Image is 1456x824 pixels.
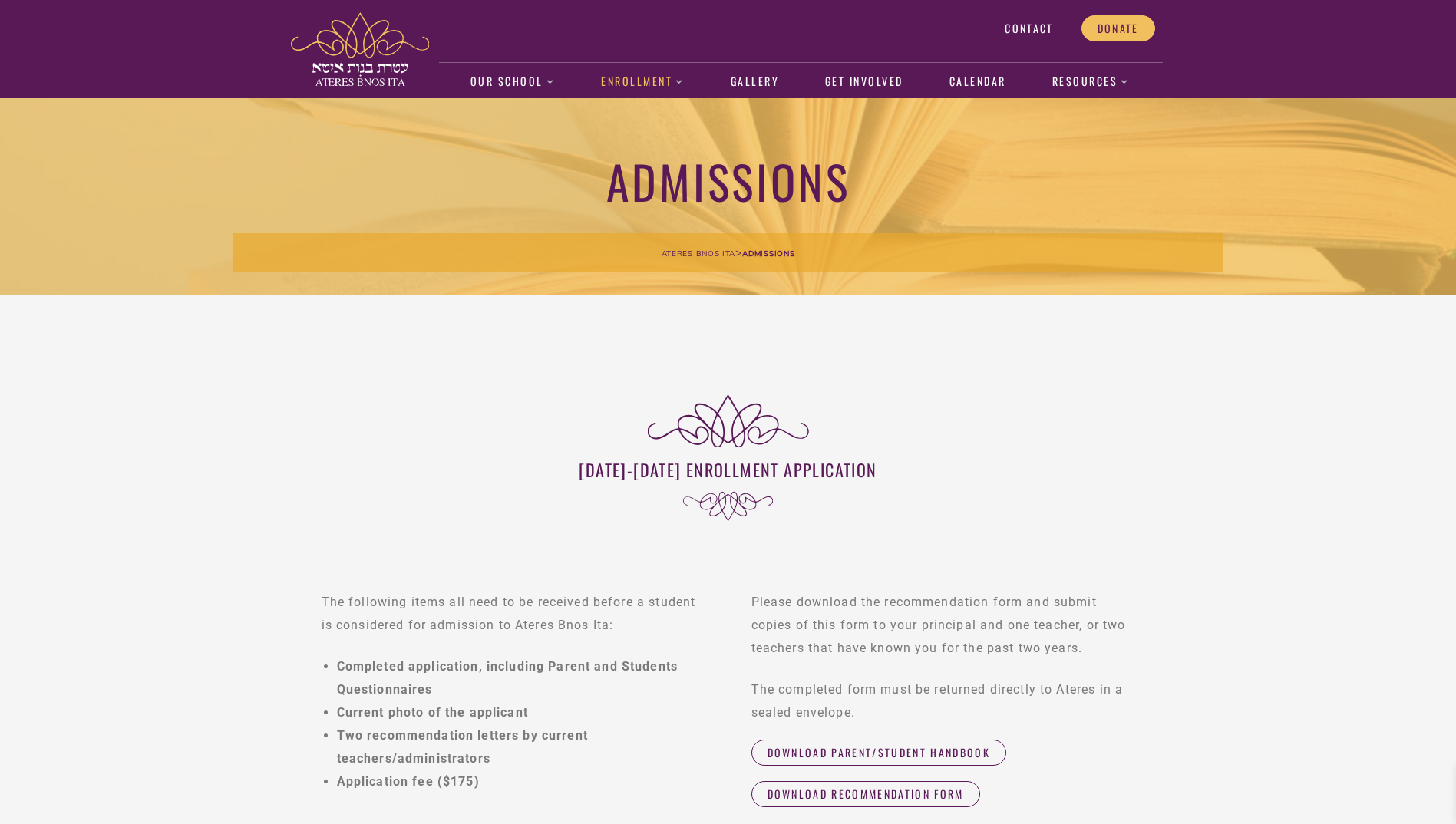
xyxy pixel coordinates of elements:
span: The following items all need to be received before a student is considered for admission to Atere... [322,595,696,632]
h3: [DATE]-[DATE] Enrollment application [299,458,1158,481]
strong: Application fee ($175) [337,774,480,789]
a: Download Recommendation Form [751,781,980,807]
a: Gallery [722,64,787,100]
a: Donate [1081,15,1155,41]
p: The completed form must be returned directly to Ateres in a sealed envelope. [751,678,1135,724]
a: Our School [462,64,563,100]
strong: Current photo of the applicant [337,705,528,720]
img: ateres [291,12,429,86]
span: Donate [1098,21,1139,35]
a: Calendar [941,64,1014,100]
a: Enrollment [593,64,692,100]
strong: Completed application, including Parent and Students Questionnaires [337,659,678,697]
a: Ateres Bnos Ita [662,246,736,259]
strong: Two recommendation letters by current teachers/administrators [337,728,588,766]
span: Contact [1005,21,1053,35]
span: Ateres Bnos Ita [662,249,736,259]
span: Download Recommendation Form [768,787,964,801]
p: Please download the recommendation form and submit copies of this form to your principal and one ... [751,591,1135,660]
a: Download Parent/Student Handbook [751,740,1007,766]
a: Contact [989,15,1069,41]
span: Admissions [742,249,794,259]
h1: Admissions [233,152,1223,209]
div: > [233,233,1223,272]
a: Get Involved [817,64,911,100]
a: Resources [1044,64,1137,100]
span: Download Parent/Student Handbook [768,746,991,760]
